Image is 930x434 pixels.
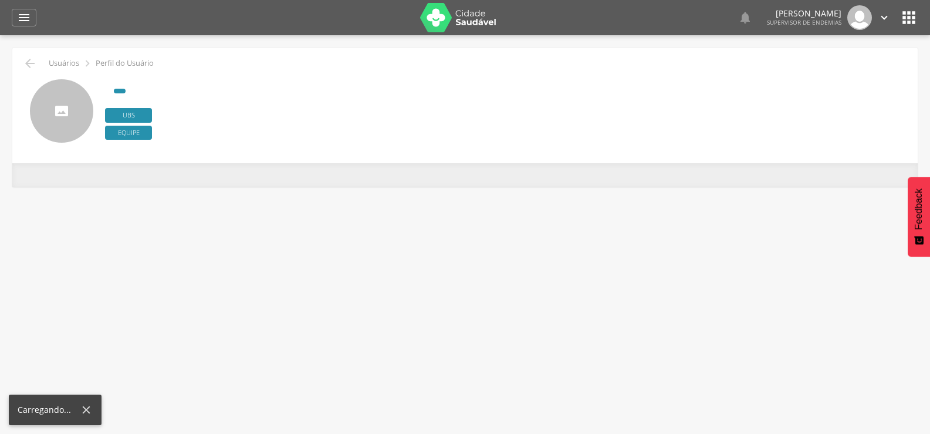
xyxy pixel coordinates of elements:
[878,5,891,30] a: 
[105,108,152,123] span: Ubs
[878,11,891,24] i: 
[49,59,79,68] p: Usuários
[738,5,752,30] a: 
[81,57,94,70] i: 
[908,177,930,257] button: Feedback - Mostrar pesquisa
[899,8,918,27] i: 
[738,11,752,25] i: 
[17,11,31,25] i: 
[23,56,37,70] i: Voltar
[767,18,841,26] span: Supervisor de Endemias
[96,59,154,68] p: Perfil do Usuário
[105,126,152,140] span: Equipe
[12,9,36,26] a: 
[914,189,924,230] span: Feedback
[767,9,841,18] p: [PERSON_NAME]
